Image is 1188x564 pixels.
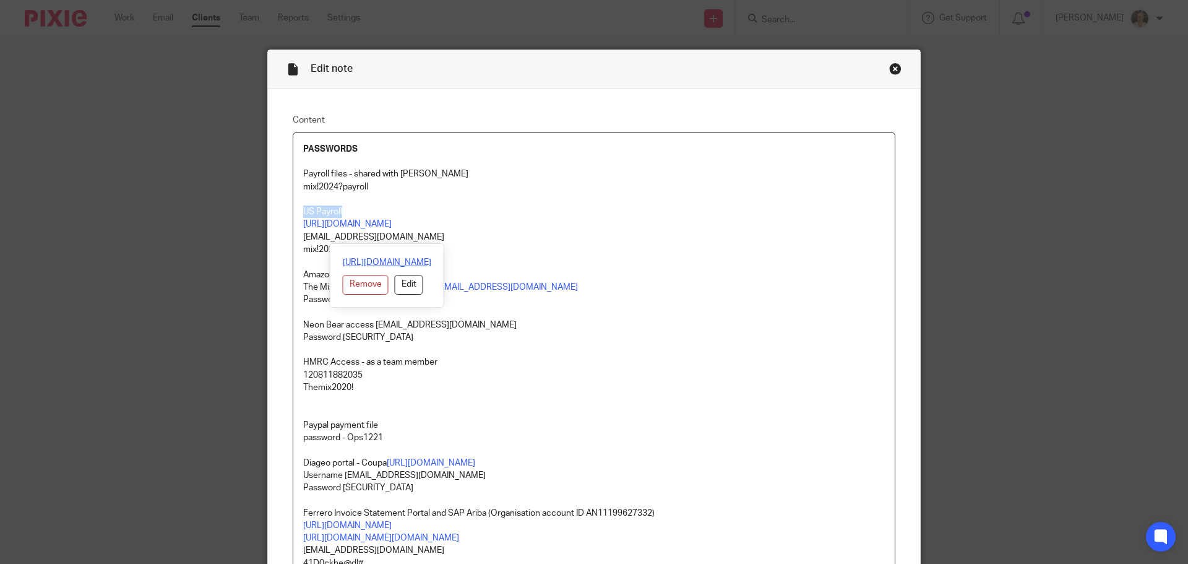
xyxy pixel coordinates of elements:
[303,220,392,228] a: [URL][DOMAIN_NAME]
[395,275,423,295] button: Edit
[293,114,895,126] label: Content
[387,459,475,467] a: [URL][DOMAIN_NAME]
[343,256,431,269] a: [URL][DOMAIN_NAME]
[303,269,885,281] p: Amazon Business.
[303,457,885,469] p: Diageo portal - Coupa
[311,64,353,74] span: Edit note
[303,482,885,494] p: Password [SECURITY_DATA]
[303,168,885,180] p: Payroll files - shared with [PERSON_NAME]
[303,521,392,530] a: [URL][DOMAIN_NAME]
[303,469,885,482] p: Username [EMAIL_ADDRESS][DOMAIN_NAME]
[303,293,885,306] p: Password [SECURITY_DATA]
[303,145,358,154] strong: PASSWORDS
[303,381,885,394] p: Themix2020!
[303,369,885,381] p: 120811882035
[303,419,885,432] p: Paypal payment file
[303,206,885,218] p: US Payroll
[303,243,885,256] p: mix!2025?payroll
[303,534,459,542] a: [URL][DOMAIN_NAME][DOMAIN_NAME]
[889,63,902,75] div: Close this dialog window
[303,331,885,344] p: Password [SECURITY_DATA]
[303,231,885,243] p: [EMAIL_ADDRESS][DOMAIN_NAME]
[303,281,885,293] p: The Mix's access
[303,432,885,444] p: password - Ops1221
[303,356,885,368] p: HMRC Access - as a team member
[303,544,885,557] p: [EMAIL_ADDRESS][DOMAIN_NAME]
[343,275,389,295] button: Remove
[303,507,885,519] p: Ferrero Invoice Statement Portal and SAP Ariba (Organisation account ID AN11199627332)
[303,181,885,193] p: mix!2024?payroll
[369,283,578,292] a: [PERSON_NAME][EMAIL_ADDRESS][DOMAIN_NAME]
[303,319,885,331] p: Neon Bear access [EMAIL_ADDRESS][DOMAIN_NAME]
